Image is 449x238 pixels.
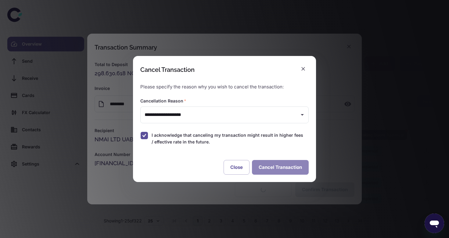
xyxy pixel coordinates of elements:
[425,214,444,233] iframe: Button to launch messaging window, conversation in progress
[152,132,304,145] span: I acknowledge that canceling my transaction might result in higher fees / effective rate in the f...
[140,98,186,104] label: Cancellation Reason
[140,66,195,73] div: Cancel Transaction
[252,160,309,175] button: Cancel Transaction
[224,160,250,175] button: Close
[298,110,307,119] button: Open
[140,84,309,91] p: Please specify the reason why you wish to cancel the transaction:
